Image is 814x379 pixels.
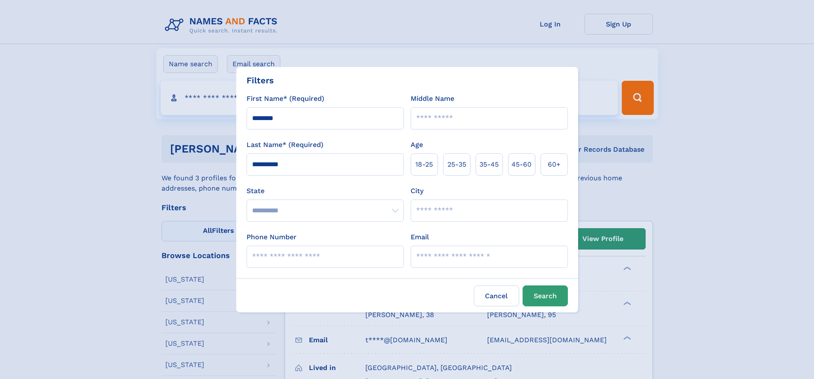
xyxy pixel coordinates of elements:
[548,159,561,170] span: 60+
[247,186,404,196] label: State
[523,285,568,306] button: Search
[247,232,297,242] label: Phone Number
[247,94,324,104] label: First Name* (Required)
[411,140,423,150] label: Age
[474,285,519,306] label: Cancel
[247,140,323,150] label: Last Name* (Required)
[411,186,423,196] label: City
[411,232,429,242] label: Email
[511,159,532,170] span: 45‑60
[479,159,499,170] span: 35‑45
[415,159,433,170] span: 18‑25
[247,74,274,87] div: Filters
[411,94,454,104] label: Middle Name
[447,159,466,170] span: 25‑35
